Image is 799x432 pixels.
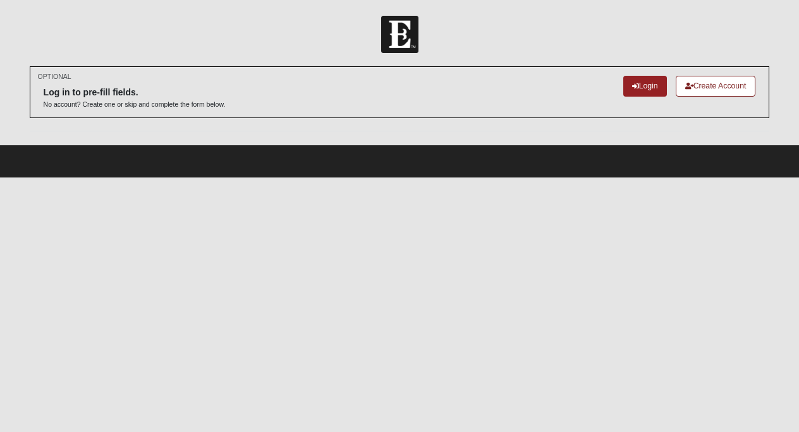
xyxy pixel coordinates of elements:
[44,87,226,98] h6: Log in to pre-fill fields.
[623,76,667,97] a: Login
[676,76,756,97] a: Create Account
[44,100,226,109] p: No account? Create one or skip and complete the form below.
[381,16,418,53] img: Church of Eleven22 Logo
[38,72,71,81] small: OPTIONAL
